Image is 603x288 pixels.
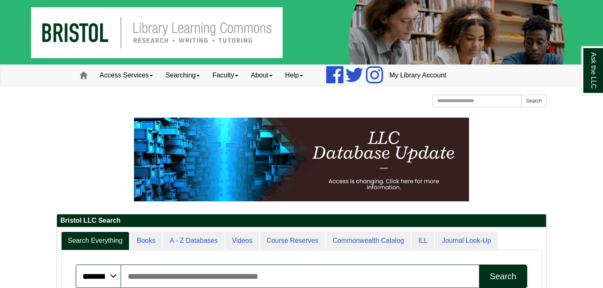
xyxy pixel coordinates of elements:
button: Search [521,95,546,107]
a: Journal Look-Up [435,231,497,250]
a: Videos [225,231,259,250]
a: A - Z Databases [163,231,224,250]
button: Search [479,265,527,288]
a: Books [130,231,162,250]
div: Search [490,272,516,281]
a: Faculty [206,65,245,86]
a: My Library Account [383,65,453,86]
a: Access Services [93,65,159,86]
a: Help [279,65,309,86]
img: HTML tutorial [134,118,469,201]
a: Searching [159,65,206,86]
h2: Bristol LLC Search [57,214,546,227]
a: Commonwealth Catalog [326,231,411,250]
a: ILL [412,231,434,250]
a: About [245,65,279,86]
a: Search Everything [61,231,129,250]
a: Course Reserves [260,231,325,250]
